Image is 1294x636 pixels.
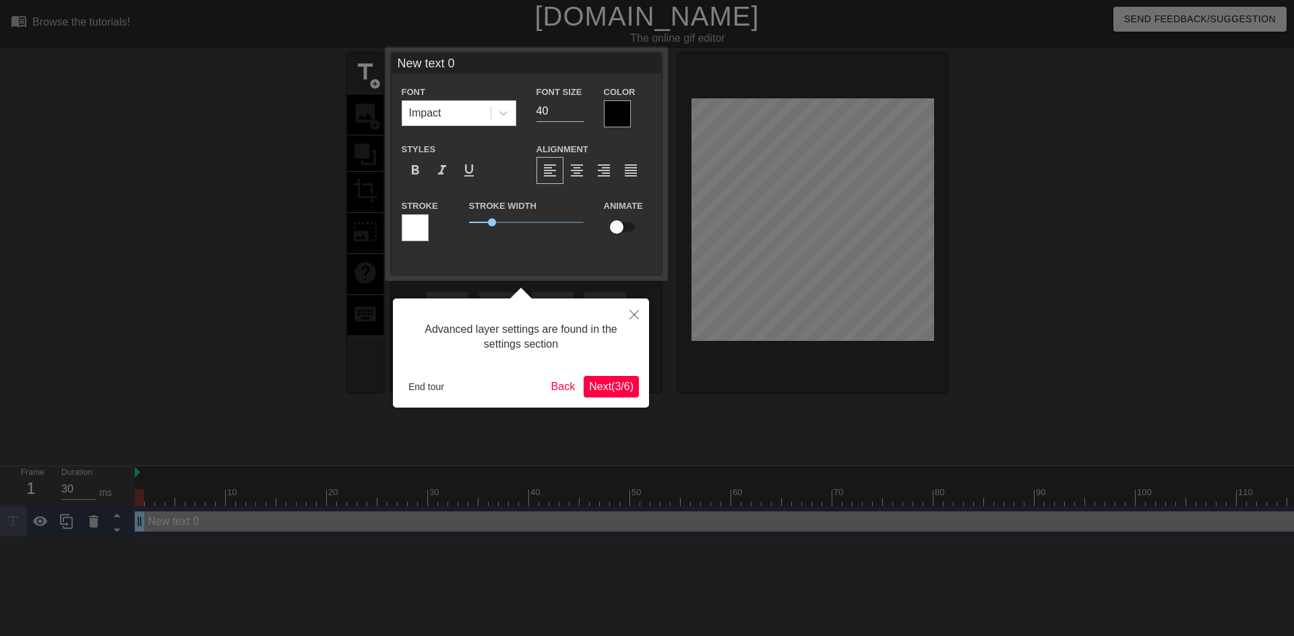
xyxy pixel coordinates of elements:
button: Next [584,376,639,397]
button: Close [619,298,649,329]
button: End tour [403,377,450,397]
span: Next ( 3 / 6 ) [589,381,634,392]
div: Advanced layer settings are found in the settings section [403,309,639,366]
button: Back [546,376,581,397]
